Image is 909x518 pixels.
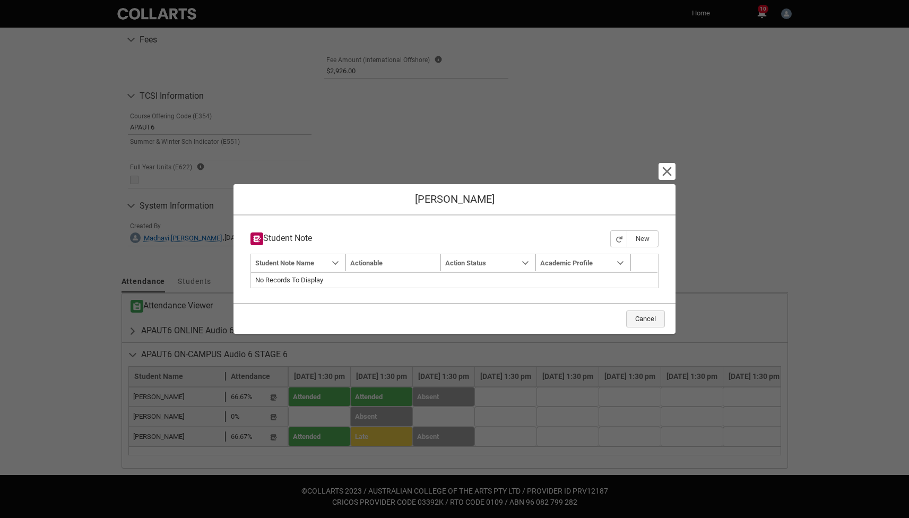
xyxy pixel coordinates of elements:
button: Cancel [626,310,665,327]
button: Cancel and close [660,165,674,178]
button: New [627,230,659,247]
h3: Student Note [250,232,312,245]
h1: [PERSON_NAME] [242,193,667,206]
button: Refresh [610,230,627,247]
div: No Records To Display [255,275,654,286]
